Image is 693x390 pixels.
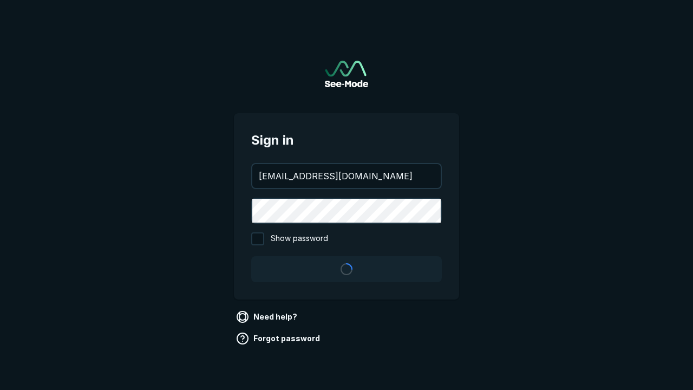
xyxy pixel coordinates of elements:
a: Forgot password [234,330,324,347]
span: Sign in [251,131,442,150]
a: Need help? [234,308,302,326]
a: Go to sign in [325,61,368,87]
input: your@email.com [252,164,441,188]
span: Show password [271,232,328,245]
img: See-Mode Logo [325,61,368,87]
